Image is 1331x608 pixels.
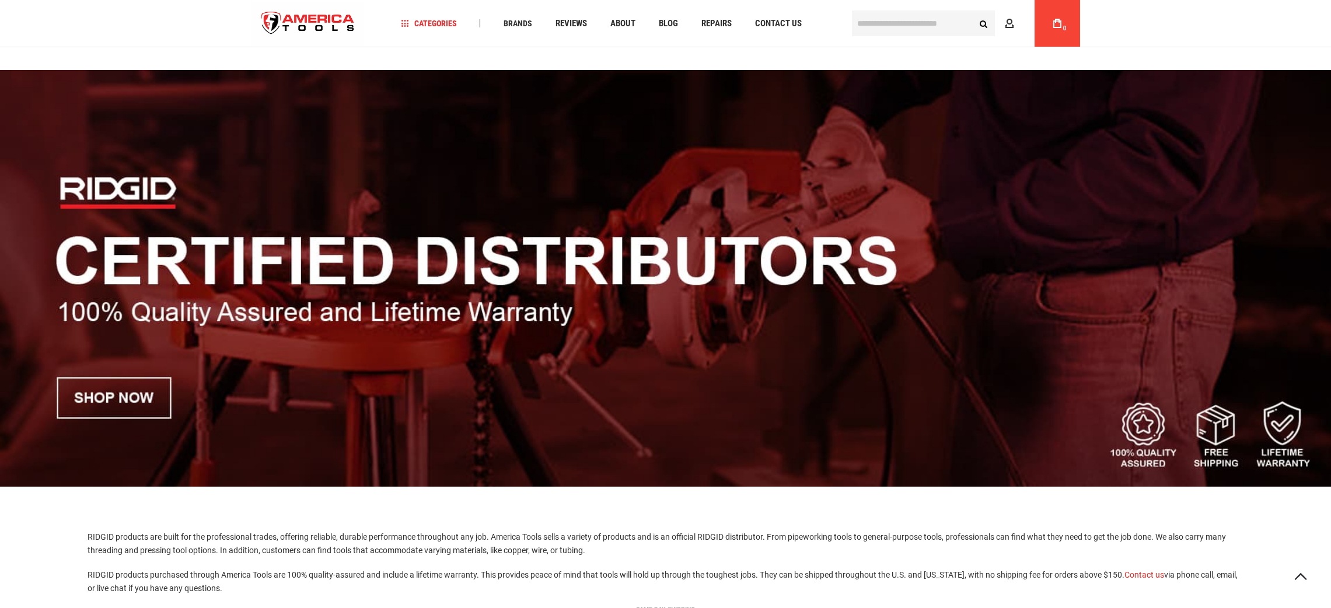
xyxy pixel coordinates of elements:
a: Repairs [696,16,737,32]
p: RIDGID products are built for the professional trades, offering reliable, durable performance thr... [88,530,1243,557]
span: Categories [401,19,457,27]
span: Blog [659,19,678,28]
span: Brands [504,19,532,27]
a: Contact us [1124,570,1164,579]
span: About [610,19,635,28]
a: store logo [251,2,365,46]
a: Blog [654,16,683,32]
button: Search [973,12,995,34]
iframe: LiveChat chat widget [1167,571,1331,608]
a: Categories [396,16,462,32]
a: Brands [498,16,537,32]
a: Contact Us [750,16,807,32]
span: Repairs [701,19,732,28]
img: America Tools [251,2,365,46]
span: Reviews [556,19,587,28]
span: Contact Us [755,19,802,28]
a: About [605,16,641,32]
span: 0 [1063,25,1067,32]
a: Reviews [550,16,592,32]
p: RIDGID products purchased through America Tools are 100% quality-assured and include a lifetime w... [88,568,1243,595]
